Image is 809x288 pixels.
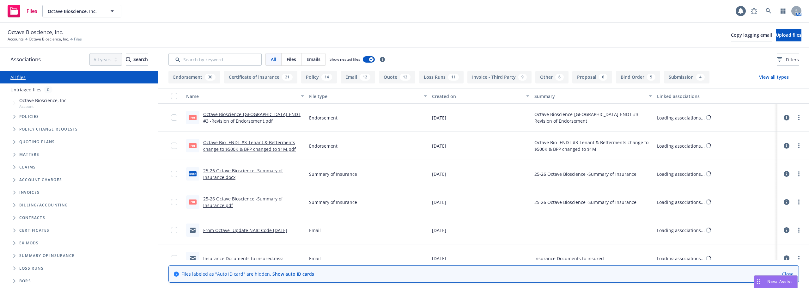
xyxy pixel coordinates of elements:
a: more [795,170,803,178]
div: Loading associations... [657,199,705,205]
button: Octave Bioscience, Inc. [42,5,121,17]
div: Summary [534,93,645,100]
span: Show nested files [330,57,360,62]
span: docx [189,171,197,176]
button: Filters [777,53,799,66]
span: Loss Runs [19,267,44,270]
a: From Octave- Update NAIC Code [DATE] [203,227,287,233]
span: Files [287,56,296,63]
a: Report a Bug [748,5,760,17]
div: 30 [205,74,216,81]
span: BORs [19,279,31,283]
span: [DATE] [432,255,446,262]
div: Loading associations... [657,171,705,177]
span: Summary of insurance [19,254,75,258]
div: 6 [599,74,607,81]
input: Toggle Row Selected [171,143,177,149]
span: Invoices [19,191,40,194]
span: 25-26 Octave Bioscience -Summary of Insurance [534,199,636,205]
span: Files [74,36,82,42]
span: Ex Mods [19,241,39,245]
span: Account charges [19,178,62,182]
span: Associations [10,55,41,64]
span: Insurance Documents to insured [534,255,604,262]
a: All files [10,74,26,80]
button: Nova Assist [754,275,798,288]
button: Invoice - Third Party [467,71,532,83]
a: Octave Bioscience-[GEOGRAPHIC_DATA]-ENDT #3 -Revision of Endorsement.pdf [203,111,301,124]
a: Switch app [777,5,789,17]
button: Policy [301,71,337,83]
div: 6 [555,74,564,81]
div: 0 [44,86,52,93]
span: Filters [786,56,799,63]
span: Nova Assist [767,279,792,284]
span: Quoting plans [19,140,55,144]
div: Name [186,93,297,100]
div: File type [309,93,420,100]
button: Name [184,89,307,104]
input: Select all [171,93,177,99]
span: Octave Bioscience, Inc. [8,28,63,36]
span: Endorsement [309,143,338,149]
span: Files [27,9,37,14]
a: more [795,114,803,121]
button: Created on [429,89,532,104]
span: Email [309,255,321,262]
span: All [271,56,276,63]
span: Octave Bioscience-[GEOGRAPHIC_DATA]-ENDT #3 -Revision of Endorsement [534,111,652,124]
button: Copy logging email [731,29,772,41]
span: Octave Bioscience, Inc. [19,97,68,104]
button: Certificate of insurance [224,71,297,83]
input: Toggle Row Selected [171,171,177,177]
a: Insurance Documents to insured.msg [203,255,283,261]
span: pdf [189,143,197,148]
input: Toggle Row Selected [171,255,177,261]
span: Filters [777,56,799,63]
button: Other [535,71,569,83]
span: Octave Bio- ENDT #3-Tenant & Betterments change to $500K & BPP changed to $1M [534,139,652,152]
div: Loading associations... [657,227,705,234]
span: pdf [189,199,197,204]
button: Loss Runs [419,71,464,83]
button: File type [307,89,429,104]
button: Bind Order [616,71,660,83]
button: Upload files [776,29,801,41]
div: Drag to move [754,276,762,288]
div: Linked associations [657,93,775,100]
span: Policies [19,115,39,119]
button: Email [341,71,375,83]
a: Untriaged files [10,86,41,93]
span: Endorsement [309,114,338,121]
div: Loading associations... [657,114,705,121]
a: Search [762,5,775,17]
div: Folder Tree Example [0,199,158,287]
span: Account [19,104,68,109]
div: 14 [321,74,332,81]
span: [DATE] [432,227,446,234]
input: Search by keyword... [168,53,262,66]
input: Toggle Row Selected [171,199,177,205]
div: Tree Example [0,96,158,199]
a: 25-26 Octave Bioscience -Summary of Insurance.pdf [203,196,283,208]
button: Summary [532,89,655,104]
div: 21 [282,74,293,81]
div: 5 [647,74,655,81]
a: more [795,142,803,150]
span: Matters [19,153,39,156]
div: 12 [360,74,370,81]
span: 25-26 Octave Bioscience -Summary of Insurance [534,171,636,177]
span: Files labeled as "Auto ID card" are hidden. [181,271,314,277]
a: Show auto ID cards [272,271,314,277]
span: Contracts [19,216,45,220]
button: View all types [749,71,799,83]
input: Toggle Row Selected [171,114,177,121]
div: 9 [518,74,527,81]
span: Email [309,227,321,234]
a: Accounts [8,36,24,42]
span: Emails [307,56,320,63]
span: Summary of Insurance [309,199,357,205]
a: 25-26 Octave Bioscience -Summary of Insurance.docx [203,168,283,180]
span: Billing/Accounting [19,203,68,207]
span: pdf [189,115,197,120]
